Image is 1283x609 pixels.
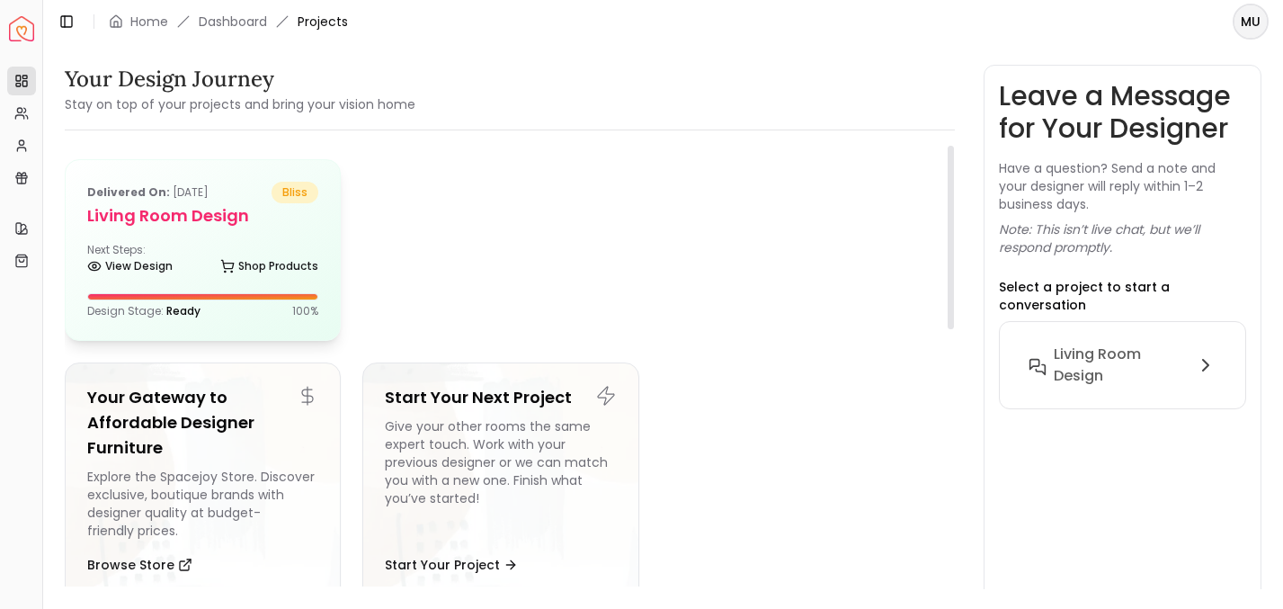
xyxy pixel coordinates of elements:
[385,385,616,410] h5: Start Your Next Project
[87,182,209,203] p: [DATE]
[9,16,34,41] a: Spacejoy
[65,95,415,113] small: Stay on top of your projects and bring your vision home
[65,65,415,94] h3: Your Design Journey
[65,363,341,605] a: Your Gateway to Affordable Designer FurnitureExplore the Spacejoy Store. Discover exclusive, bout...
[385,547,518,583] button: Start Your Project
[1234,5,1267,38] span: MU
[999,159,1246,213] p: Have a question? Send a note and your designer will reply within 1–2 business days.
[1014,336,1231,394] button: Living Room design
[109,13,348,31] nav: breadcrumb
[292,304,318,318] p: 100 %
[87,254,173,279] a: View Design
[1233,4,1269,40] button: MU
[199,13,267,31] a: Dashboard
[272,182,318,203] span: bliss
[9,16,34,41] img: Spacejoy Logo
[166,303,200,318] span: Ready
[298,13,348,31] span: Projects
[87,184,170,200] b: Delivered on:
[1054,344,1188,387] h6: Living Room design
[999,278,1246,314] p: Select a project to start a conversation
[130,13,168,31] a: Home
[87,243,318,279] div: Next Steps:
[362,363,638,605] a: Start Your Next ProjectGive your other rooms the same expert touch. Work with your previous desig...
[385,417,616,540] div: Give your other rooms the same expert touch. Work with your previous designer or we can match you...
[220,254,318,279] a: Shop Products
[87,304,200,318] p: Design Stage:
[87,203,318,228] h5: Living Room design
[87,385,318,461] h5: Your Gateway to Affordable Designer Furniture
[87,468,318,540] div: Explore the Spacejoy Store. Discover exclusive, boutique brands with designer quality at budget-f...
[999,80,1246,145] h3: Leave a Message for Your Designer
[999,220,1246,256] p: Note: This isn’t live chat, but we’ll respond promptly.
[87,547,192,583] button: Browse Store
